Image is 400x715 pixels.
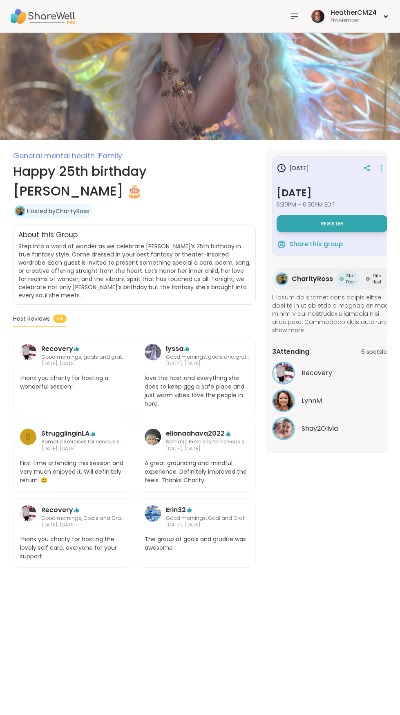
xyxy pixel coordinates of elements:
[345,273,356,285] span: Star Peer
[20,344,36,368] a: Recovery
[16,207,24,215] img: CharityRoss
[277,200,387,209] span: 5:30PM - 6:30PM EDT
[145,505,161,522] img: Erin32
[166,522,249,528] span: [DATE], [DATE]
[277,163,309,173] h3: [DATE]
[27,207,89,215] a: Hosted byCharityRoss
[41,505,73,515] a: Recovery
[20,459,124,485] span: First time attending this session and very much enjoyed it. Will definitely return. 😊
[166,438,249,445] span: Somatic Exercises for nervous system regulation
[166,344,183,354] a: lyssa
[273,363,294,383] img: Recovery
[272,389,392,412] a: LynnMLynnM
[302,368,332,378] span: Recovery
[290,240,343,249] span: Share this group
[277,186,387,200] h3: [DATE]
[277,236,343,253] button: Share this group
[272,347,309,357] span: 3 Attending
[41,344,73,354] a: Recovery
[20,505,36,529] a: Recovery
[20,535,124,561] span: thank you charity for hosting the lovely self care. everyone for your support.
[10,2,75,31] img: ShareWell Nav Logo
[20,429,36,452] a: S
[331,17,377,24] div: Pro Member
[13,315,50,323] span: Host Reviews
[273,391,294,411] img: LynnM
[41,354,124,361] span: Good mornings, goals and gratitude's
[145,459,249,485] span: A great grounding and mindful experience. Definitely improved the feels. Thanks Charity.
[166,505,186,515] a: Erin32
[145,429,161,452] a: elianaahava2022
[41,429,89,438] a: StrugglinginLA
[41,522,124,528] span: [DATE], [DATE]
[145,535,249,552] span: The group of goals and grudite was awesome
[13,162,256,201] h1: Happy 25th birthday [PERSON_NAME] 🎂
[311,10,324,23] img: HeatherCM24
[340,277,344,281] img: Star Peer
[26,431,31,443] span: S
[99,151,122,161] span: Family
[18,230,78,241] h2: About this Group
[166,445,249,452] span: [DATE], [DATE]
[361,348,392,356] span: 6 spots left
[277,239,286,249] img: ShareWell Logomark
[145,344,161,360] img: lyssa
[145,374,249,408] span: love the host and everything she does to keep ggg a safe place and just warm vibes. love the peop...
[166,429,225,438] a: elianaahava2022
[366,277,370,281] img: Elite Host
[302,424,338,434] span: Shay2Olivia
[272,362,392,384] a: RecoveryRecovery
[13,151,99,161] span: General mental health |
[272,417,392,440] a: Shay2OliviaShay2Olivia
[331,8,377,17] div: HeatherCM24
[166,360,249,367] span: [DATE], [DATE]
[166,354,249,361] span: Good mornings, goals and gratitude's
[41,438,124,445] span: Somatic Exercises for nervous system regulation
[371,273,382,285] span: Elite Host
[292,274,333,284] span: CharityRoss
[145,429,161,445] img: elianaahava2022
[41,515,124,522] span: Good mornings, Goals and Gratitude's
[41,360,124,367] span: [DATE], [DATE]
[166,515,249,522] span: Good mornings, Goal and Gratitude's
[53,315,67,323] span: 5+
[273,418,294,439] img: Shay2Olivia
[321,220,343,227] span: Register
[272,293,392,326] span: L ipsum do sitamet cons adipis elitse doei te in utlab etdolo magnaa enimad, minim V qui nostrude...
[18,242,250,299] span: Step into a world of wonder as we celebrate [PERSON_NAME]’s 25th birthday in true fantasy style. ...
[302,396,322,406] span: LynnM
[277,215,387,232] button: Register
[20,505,36,522] img: Recovery
[145,344,161,368] a: lyssa
[145,505,161,529] a: Erin32
[272,326,392,334] span: show more
[41,445,124,452] span: [DATE], [DATE]
[20,374,124,391] span: thank you charity for hosting a wonderful session!
[277,274,287,284] img: CharityRoss
[20,344,36,360] img: Recovery
[272,268,392,290] a: CharityRossCharityRossStar PeerStar PeerElite HostElite Host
